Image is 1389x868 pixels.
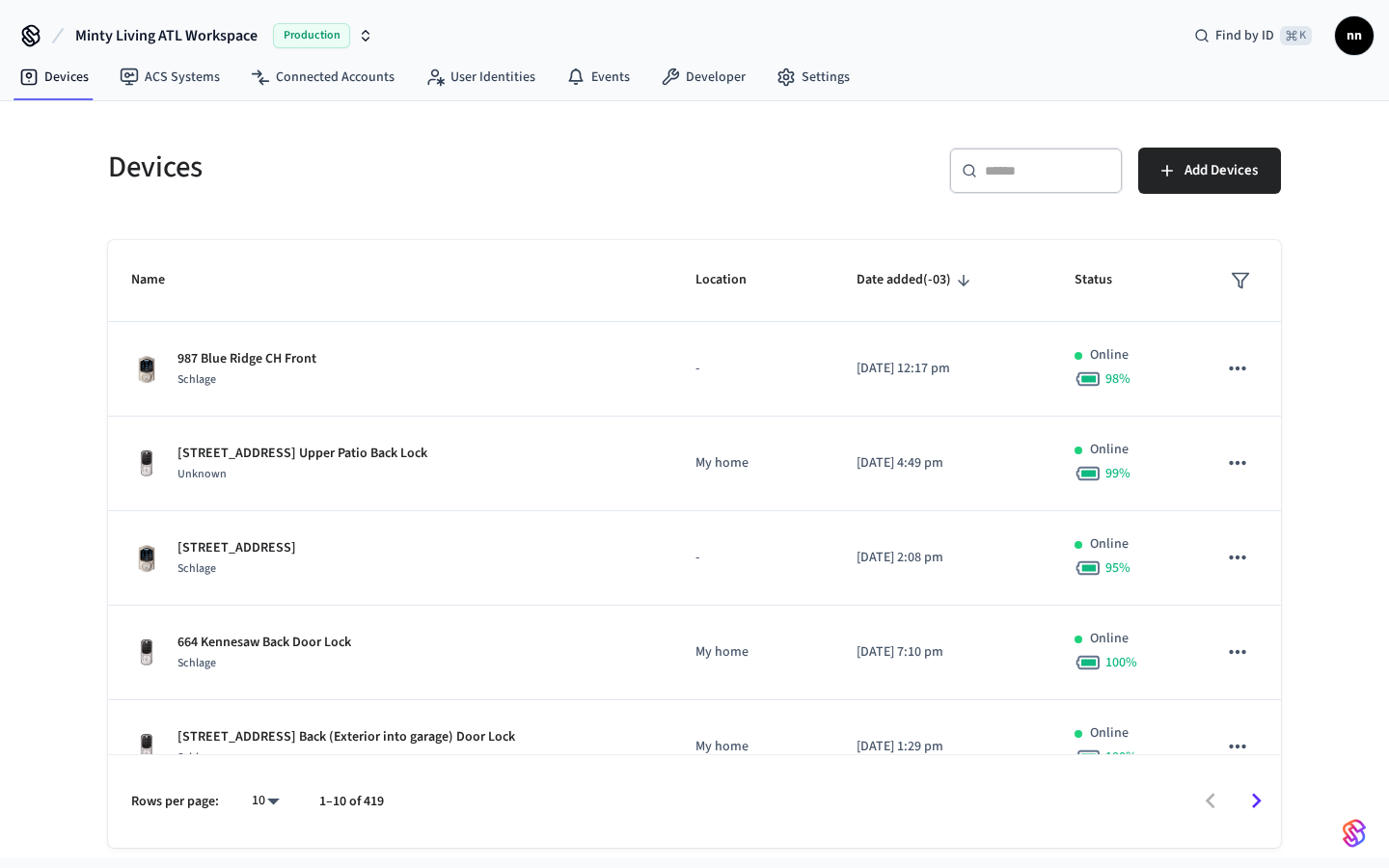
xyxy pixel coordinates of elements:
img: Schlage Sense Smart Deadbolt with Camelot Trim, Front [131,543,162,574]
span: 100 % [1105,747,1137,767]
span: Schlage [177,749,216,766]
a: Settings [761,60,865,95]
p: [STREET_ADDRESS] [177,538,296,558]
span: Unknown [177,466,227,482]
button: Add Devices [1138,148,1281,194]
div: 10 [242,787,288,815]
p: [DATE] 7:10 pm [857,642,1028,663]
span: 99 % [1105,464,1130,483]
a: Connected Accounts [235,60,410,95]
span: ⌘ K [1280,26,1312,45]
span: Add Devices [1185,158,1258,183]
a: ACS Systems [104,60,235,95]
p: [STREET_ADDRESS] Upper Patio Back Lock [177,444,427,464]
span: Schlage [177,560,216,577]
span: Name [131,265,190,295]
img: Yale Assure Touchscreen Wifi Smart Lock, Satin Nickel, Front [131,448,162,479]
p: My home [695,642,810,663]
div: Find by ID⌘ K [1179,18,1327,53]
p: Online [1090,723,1129,744]
p: Rows per page: [131,792,219,812]
h5: Devices [108,148,683,187]
span: Production [273,23,350,48]
p: [DATE] 12:17 pm [857,359,1028,379]
p: [DATE] 1:29 pm [857,737,1028,757]
p: - [695,359,810,379]
p: Online [1090,534,1129,555]
p: 987 Blue Ridge CH Front [177,349,316,369]
span: Date added(-03) [857,265,976,295]
p: [DATE] 4:49 pm [857,453,1028,474]
a: Events [551,60,645,95]
span: Schlage [177,655,216,671]
img: SeamLogoGradient.69752ec5.svg [1343,818,1366,849]
p: Online [1090,440,1129,460]
img: Schlage Sense Smart Deadbolt with Camelot Trim, Front [131,354,162,385]
span: Minty Living ATL Workspace [75,24,258,47]
p: - [695,548,810,568]
span: Schlage [177,371,216,388]
span: Status [1075,265,1137,295]
p: 664 Kennesaw Back Door Lock [177,633,351,653]
p: Online [1090,629,1129,649]
a: Developer [645,60,761,95]
span: Find by ID [1215,26,1274,45]
p: My home [695,737,810,757]
p: Online [1090,345,1129,366]
span: 98 % [1105,369,1130,389]
a: Devices [4,60,104,95]
span: nn [1337,18,1372,53]
p: [DATE] 2:08 pm [857,548,1028,568]
span: 95 % [1105,558,1130,578]
img: Yale Assure Touchscreen Wifi Smart Lock, Satin Nickel, Front [131,637,162,668]
p: [STREET_ADDRESS] Back (Exterior into garage) Door Lock [177,727,515,747]
button: Go to next page [1234,778,1279,824]
img: Yale Assure Touchscreen Wifi Smart Lock, Satin Nickel, Front [131,732,162,763]
p: My home [695,453,810,474]
p: 1–10 of 419 [319,792,384,812]
span: Location [695,265,772,295]
button: nn [1335,16,1374,55]
span: 100 % [1105,653,1137,672]
a: User Identities [410,60,551,95]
